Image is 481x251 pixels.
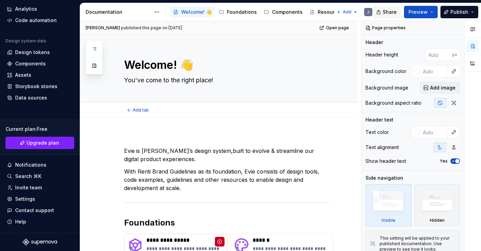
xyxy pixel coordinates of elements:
[86,25,120,31] span: [PERSON_NAME]
[4,159,76,170] button: Notifications
[365,175,403,181] div: Side navigation
[15,161,46,168] div: Notifications
[317,23,352,33] a: Open page
[4,15,76,26] a: Code automation
[4,92,76,103] a: Data sources
[365,158,406,165] div: Show header text
[15,184,42,191] div: Invite team
[307,7,346,18] a: Resources
[4,171,76,182] button: Search ⌘K
[4,47,76,58] a: Design tokens
[4,205,76,216] button: Contact support
[414,184,460,226] div: Hidden
[4,3,76,14] a: Analytics
[440,158,448,164] label: Yes
[170,7,215,18] a: Welcome! 👋
[365,100,422,106] div: Background aspect ratio
[334,7,360,17] button: Add
[343,9,351,15] span: Add
[430,218,445,223] div: Hidden
[133,107,149,113] span: Add tab
[426,49,452,61] input: Auto
[4,194,76,205] a: Settings
[15,60,46,67] div: Components
[450,9,468,15] span: Publish
[124,147,330,163] p: Evie is [PERSON_NAME]’s design system built to evolve & streamline our digital product experiences.
[15,218,26,225] div: Help
[15,173,41,180] div: Search ⌘K
[383,9,397,15] span: Share
[15,72,31,79] div: Assets
[4,81,76,92] a: Storybook stories
[121,25,182,31] div: published this page on [DATE]
[15,196,35,202] div: Settings
[15,49,50,56] div: Design tokens
[365,144,399,151] div: Text alignment
[261,7,305,18] a: Components
[326,25,349,31] span: Open page
[216,7,260,18] a: Foundations
[231,147,233,154] strong: ,
[15,207,54,214] div: Contact support
[367,9,369,15] div: J
[430,84,456,91] span: Add image
[365,84,408,91] div: Background image
[365,129,389,136] div: Text color
[6,38,46,44] div: Design system data
[420,126,448,138] input: Auto
[227,9,257,15] div: Foundations
[365,51,398,58] div: Header height
[373,6,401,18] button: Share
[15,17,57,24] div: Code automation
[124,105,152,115] button: Add tab
[124,217,330,228] h2: Foundations
[181,9,212,15] div: Welcome! 👋
[4,182,76,193] a: Invite team
[365,116,393,123] div: Header text
[123,57,329,73] textarea: Welcome! 👋
[365,184,412,226] div: Visible
[272,9,303,15] div: Components
[6,137,74,149] a: Upgrade plan
[15,94,47,101] div: Data sources
[6,126,74,133] div: Current plan : Free
[4,58,76,69] a: Components
[4,70,76,81] a: Assets
[170,5,333,19] div: Page tree
[23,239,57,245] svg: Supernova Logo
[15,83,57,90] div: Storybook stories
[365,68,406,75] div: Background color
[123,75,329,86] textarea: You've come to the right place!
[452,52,457,57] p: px
[86,9,151,15] div: Documentation
[420,82,460,94] button: Add image
[404,6,438,18] button: Preview
[365,39,383,46] div: Header
[318,9,343,15] div: Resources
[4,216,76,227] button: Help
[440,6,478,18] button: Publish
[26,139,59,146] span: Upgrade plan
[381,218,395,223] div: Visible
[420,65,448,77] input: Auto
[124,167,330,192] p: With Renti Brand Guidelines as its foundation, Evie consists of design tools, code examples, guid...
[408,9,428,15] span: Preview
[15,6,37,12] div: Analytics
